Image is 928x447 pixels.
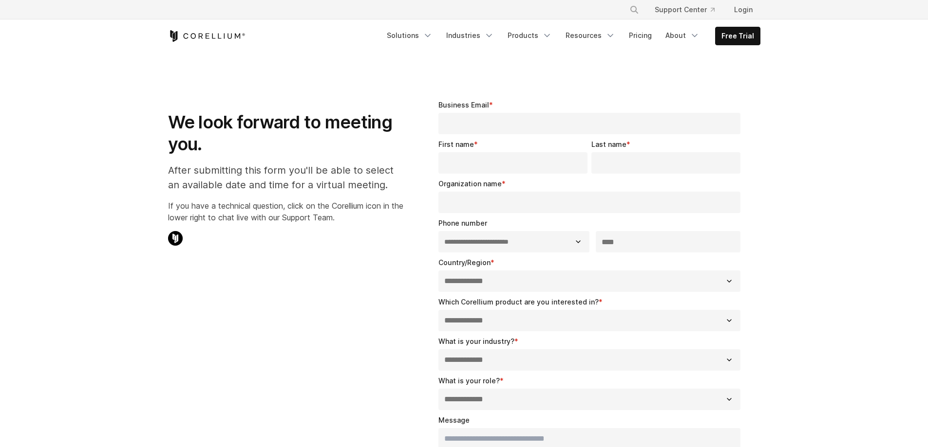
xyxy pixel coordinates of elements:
span: Message [438,416,470,424]
span: What is your industry? [438,337,514,345]
a: Resources [560,27,621,44]
p: If you have a technical question, click on the Corellium icon in the lower right to chat live wit... [168,200,403,223]
span: Country/Region [438,258,491,267]
a: Pricing [623,27,658,44]
a: About [660,27,705,44]
div: Navigation Menu [618,1,760,18]
a: Corellium Home [168,30,246,42]
a: Industries [440,27,500,44]
span: Organization name [438,179,502,188]
p: After submitting this form you'll be able to select an available date and time for a virtual meet... [168,163,403,192]
a: Support Center [647,1,722,18]
img: Corellium Chat Icon [168,231,183,246]
div: Navigation Menu [381,27,760,45]
a: Login [726,1,760,18]
span: Last name [591,140,626,148]
span: Which Corellium product are you interested in? [438,298,599,306]
a: Free Trial [716,27,760,45]
h1: We look forward to meeting you. [168,111,403,155]
a: Products [502,27,558,44]
span: What is your role? [438,376,500,385]
span: First name [438,140,474,148]
a: Solutions [381,27,438,44]
button: Search [625,1,643,18]
span: Phone number [438,219,487,227]
span: Business Email [438,101,489,109]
